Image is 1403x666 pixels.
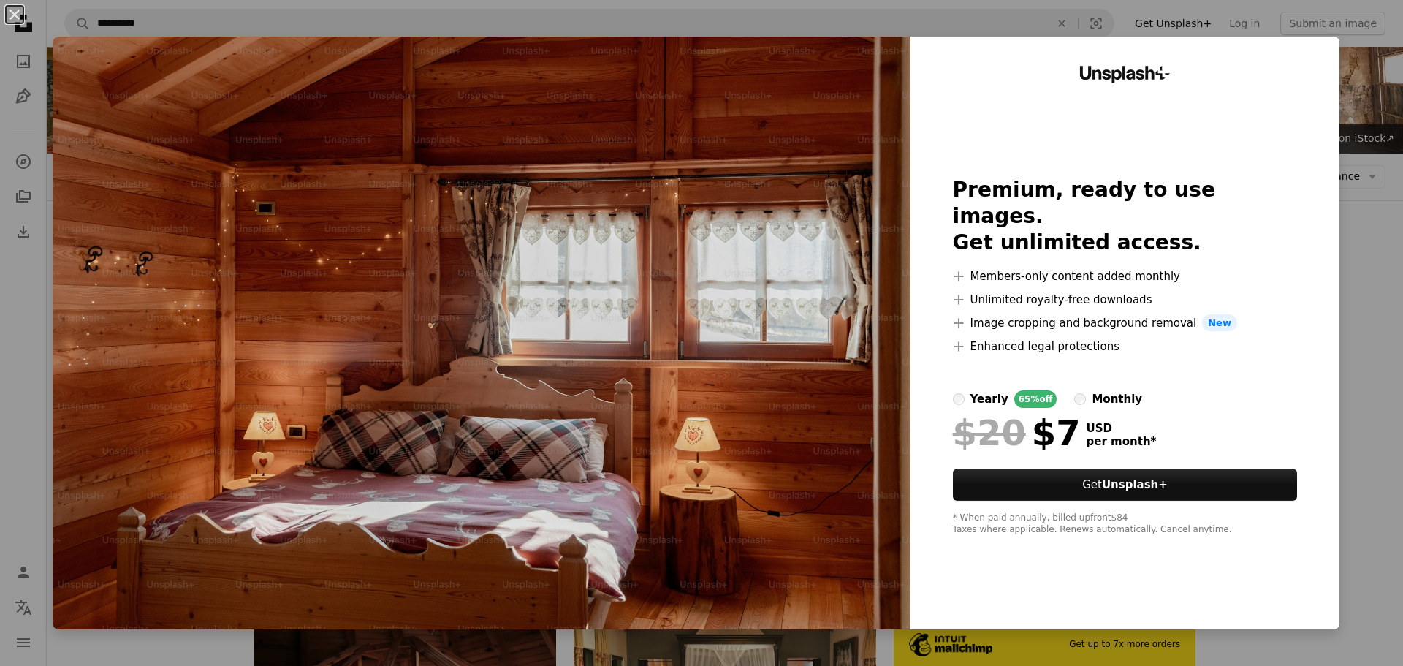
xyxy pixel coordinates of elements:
span: $20 [953,414,1026,452]
span: per month * [1087,435,1157,448]
div: yearly [970,390,1008,408]
button: GetUnsplash+ [953,469,1298,501]
input: yearly65%off [953,393,965,405]
li: Unlimited royalty-free downloads [953,291,1298,309]
li: Enhanced legal protections [953,338,1298,355]
div: $7 [953,414,1081,452]
input: monthly [1074,393,1086,405]
li: Image cropping and background removal [953,314,1298,332]
h2: Premium, ready to use images. Get unlimited access. [953,177,1298,256]
span: New [1202,314,1237,332]
div: * When paid annually, billed upfront $84 Taxes where applicable. Renews automatically. Cancel any... [953,512,1298,536]
div: monthly [1092,390,1142,408]
li: Members-only content added monthly [953,268,1298,285]
span: USD [1087,422,1157,435]
div: 65% off [1014,390,1057,408]
strong: Unsplash+ [1102,478,1168,491]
